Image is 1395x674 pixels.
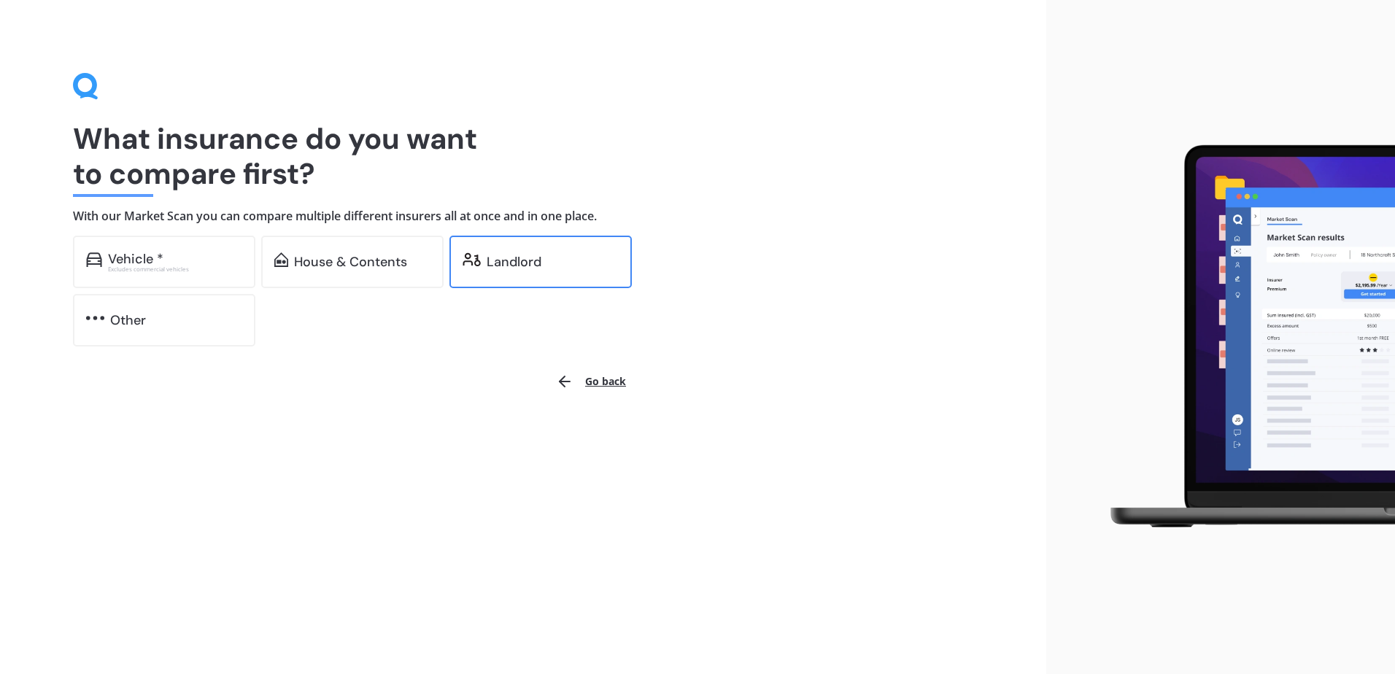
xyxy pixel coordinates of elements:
div: Vehicle * [108,252,163,266]
img: landlord.470ea2398dcb263567d0.svg [463,252,481,267]
button: Go back [547,364,635,399]
img: car.f15378c7a67c060ca3f3.svg [86,252,102,267]
div: Other [110,313,146,328]
h4: With our Market Scan you can compare multiple different insurers all at once and in one place. [73,209,973,224]
div: Excludes commercial vehicles [108,266,242,272]
img: laptop.webp [1089,136,1395,538]
h1: What insurance do you want to compare first? [73,121,973,191]
img: other.81dba5aafe580aa69f38.svg [86,311,104,325]
div: House & Contents [294,255,407,269]
img: home-and-contents.b802091223b8502ef2dd.svg [274,252,288,267]
div: Landlord [487,255,541,269]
